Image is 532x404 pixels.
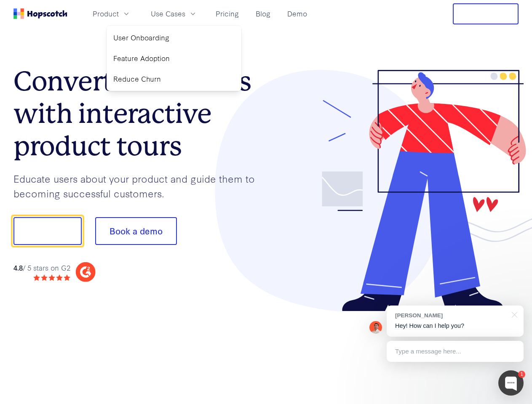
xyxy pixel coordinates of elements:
[110,50,238,67] a: Feature Adoption
[518,371,525,378] div: 1
[369,321,382,334] img: Mark Spera
[13,171,266,200] p: Educate users about your product and guide them to becoming successful customers.
[395,311,507,319] div: [PERSON_NAME]
[395,322,515,330] p: Hey! How can I help you?
[151,8,185,19] span: Use Cases
[387,341,524,362] div: Type a message here...
[13,263,70,273] div: / 5 stars on G2
[252,7,274,21] a: Blog
[95,217,177,245] button: Book a demo
[110,70,238,88] a: Reduce Churn
[88,7,136,21] button: Product
[13,217,82,245] button: Show me!
[212,7,242,21] a: Pricing
[13,263,23,272] strong: 4.8
[453,3,519,24] button: Free Trial
[93,8,119,19] span: Product
[110,29,238,46] a: User Onboarding
[146,7,202,21] button: Use Cases
[13,8,67,19] a: Home
[13,65,266,162] h1: Convert more trials with interactive product tours
[284,7,310,21] a: Demo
